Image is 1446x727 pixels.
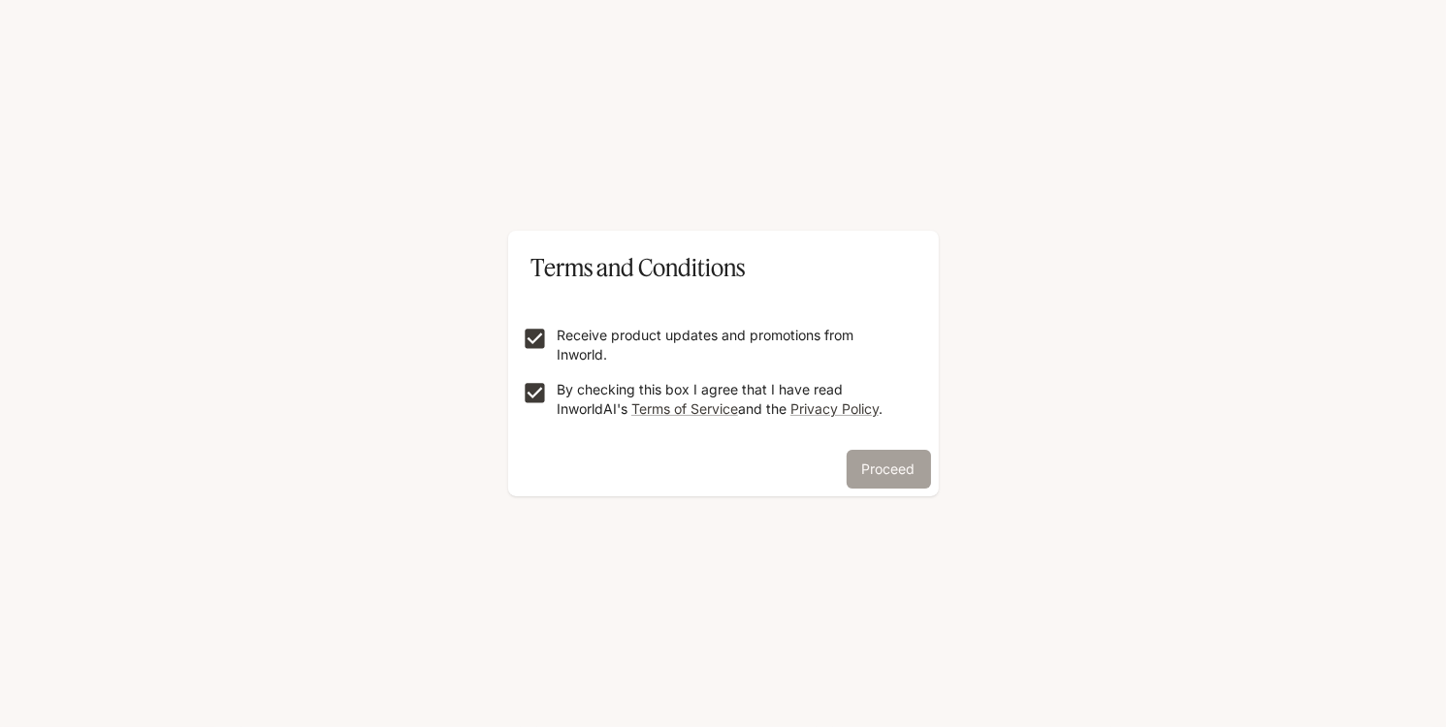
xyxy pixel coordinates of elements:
[557,380,906,419] p: By checking this box I agree that I have read InworldAI's and the .
[557,326,906,364] p: Receive product updates and promotions from Inworld.
[531,250,746,285] p: Terms and Conditions
[790,400,879,417] a: Privacy Policy
[631,400,738,417] a: Terms of Service
[847,450,931,489] button: Proceed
